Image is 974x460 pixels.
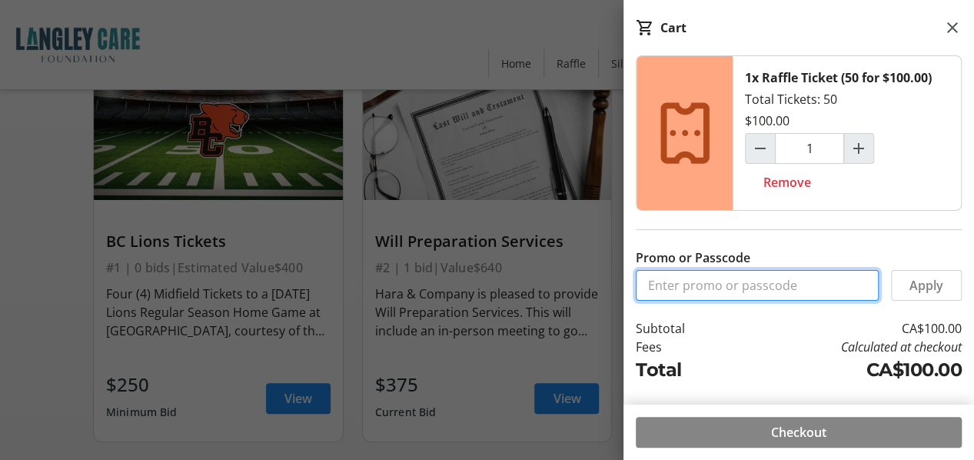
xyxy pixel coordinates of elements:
button: Remove [745,167,829,198]
td: Fees [636,338,730,356]
input: Enter promo or passcode [636,270,879,301]
button: Apply [891,270,962,301]
span: Remove [763,173,811,192]
button: Checkout [636,417,962,448]
div: 1x Raffle Ticket (50 for $100.00) [745,68,932,87]
td: Calculated at checkout [730,338,962,356]
label: Promo or Passcode [636,248,750,267]
td: Subtotal [636,319,730,338]
button: Increment by one [844,134,873,163]
span: Apply [909,276,943,295]
td: CA$100.00 [730,319,962,338]
input: Raffle Ticket (50 for $100.00) Quantity [775,133,844,164]
div: Total Tickets: 50 [733,56,961,210]
div: Cart [660,18,686,37]
button: Decrement by one [746,134,775,163]
div: $100.00 [745,112,790,130]
span: Checkout [771,423,826,442]
td: CA$100.00 [730,356,962,384]
td: Total [636,356,730,384]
